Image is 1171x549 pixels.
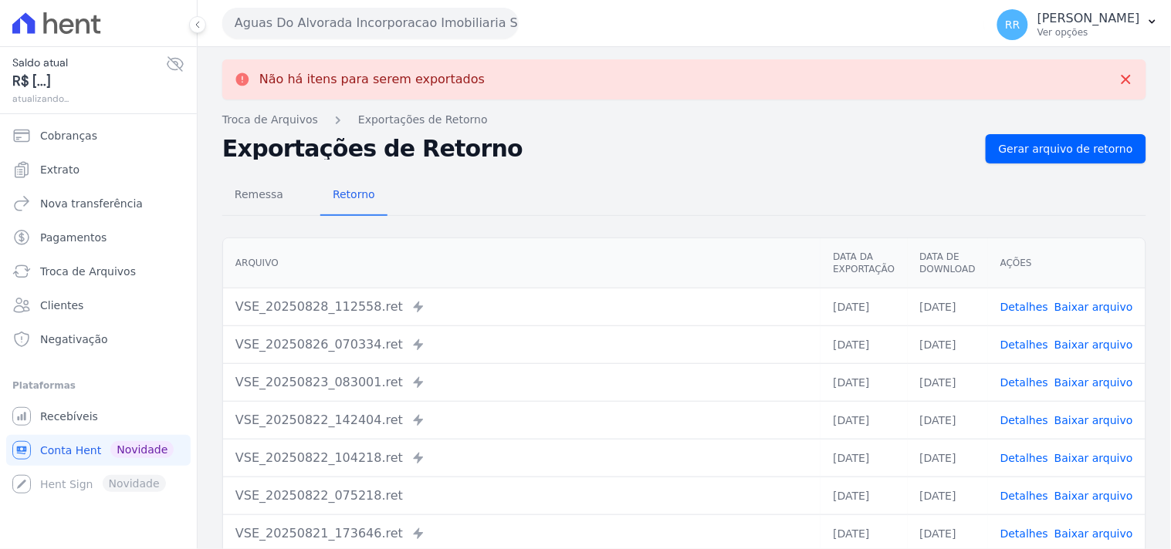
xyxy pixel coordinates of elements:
div: VSE_20250822_142404.ret [235,411,808,429]
span: Extrato [40,162,80,177]
a: Cobranças [6,120,191,151]
a: Detalhes [1000,338,1048,351]
a: Conta Hent Novidade [6,435,191,466]
a: Detalhes [1000,376,1048,389]
td: [DATE] [821,439,907,477]
a: Gerar arquivo de retorno [986,134,1146,163]
th: Ações [988,238,1146,288]
div: VSE_20250826_070334.ret [235,335,808,354]
a: Baixar arquivo [1054,338,1133,351]
span: Negativação [40,332,108,347]
span: Pagamentos [40,230,107,245]
div: VSE_20250828_112558.ret [235,298,808,316]
span: Troca de Arquivos [40,264,136,279]
p: Ver opções [1037,26,1140,39]
div: VSE_20250822_075218.ret [235,487,808,505]
span: Cobranças [40,128,97,143]
span: Remessa [225,179,293,210]
a: Remessa [222,176,296,216]
div: Plataformas [12,376,184,395]
td: [DATE] [821,288,907,325]
a: Pagamentos [6,222,191,253]
td: [DATE] [908,288,988,325]
a: Baixar arquivo [1054,452,1133,464]
a: Detalhes [1000,490,1048,502]
span: Novidade [110,441,174,458]
a: Extrato [6,154,191,185]
span: Gerar arquivo de retorno [999,141,1133,157]
span: Saldo atual [12,55,166,71]
a: Retorno [320,176,388,216]
td: [DATE] [821,477,907,514]
a: Troca de Arquivos [6,256,191,287]
a: Detalhes [1000,301,1048,313]
a: Recebíveis [6,401,191,432]
td: [DATE] [908,477,988,514]
span: Nova transferência [40,196,143,211]
a: Negativação [6,324,191,355]
a: Nova transferência [6,188,191,219]
a: Clientes [6,290,191,321]
a: Exportações de Retorno [358,112,488,128]
a: Baixar arquivo [1054,490,1133,502]
td: [DATE] [908,401,988,439]
nav: Sidebar [12,120,184,500]
td: [DATE] [821,325,907,363]
th: Data de Download [908,238,988,288]
td: [DATE] [908,439,988,477]
a: Baixar arquivo [1054,414,1133,426]
a: Baixar arquivo [1054,301,1133,313]
a: Baixar arquivo [1054,376,1133,389]
td: [DATE] [821,401,907,439]
span: R$ [...] [12,71,166,92]
a: Baixar arquivo [1054,527,1133,540]
span: atualizando... [12,92,166,106]
div: VSE_20250822_104218.ret [235,449,808,467]
a: Detalhes [1000,414,1048,426]
p: Não há itens para serem exportados [259,72,485,87]
h2: Exportações de Retorno [222,138,973,160]
span: RR [1005,19,1020,30]
td: [DATE] [908,363,988,401]
span: Clientes [40,298,83,313]
td: [DATE] [908,325,988,363]
th: Arquivo [223,238,821,288]
span: Recebíveis [40,409,98,424]
th: Data da Exportação [821,238,907,288]
span: Conta Hent [40,443,101,458]
a: Troca de Arquivos [222,112,318,128]
p: [PERSON_NAME] [1037,11,1140,26]
button: RR [PERSON_NAME] Ver opções [985,3,1171,46]
a: Detalhes [1000,527,1048,540]
button: Aguas Do Alvorada Incorporacao Imobiliaria SPE LTDA [222,8,519,39]
a: Detalhes [1000,452,1048,464]
div: VSE_20250823_083001.ret [235,373,808,392]
div: VSE_20250821_173646.ret [235,524,808,543]
span: Retorno [323,179,384,210]
td: [DATE] [821,363,907,401]
nav: Breadcrumb [222,112,1146,128]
